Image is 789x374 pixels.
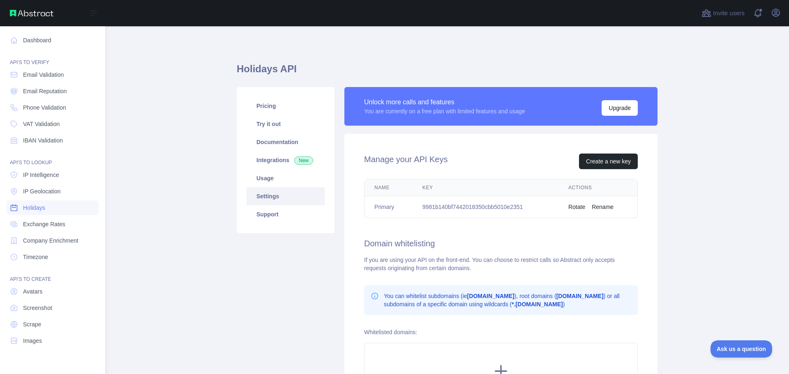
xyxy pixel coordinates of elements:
[7,284,99,299] a: Avatars
[23,87,67,95] span: Email Reputation
[7,149,99,166] div: API'S TO LOOKUP
[294,156,313,165] span: New
[7,33,99,48] a: Dashboard
[7,333,99,348] a: Images
[713,9,745,18] span: Invite users
[365,196,413,218] td: Primary
[7,317,99,332] a: Scrape
[23,220,65,228] span: Exchange Rates
[23,337,42,345] span: Images
[364,329,417,335] label: Whitelisted domains:
[7,49,99,66] div: API'S TO VERIFY
[7,133,99,148] a: IBAN Validation
[7,266,99,282] div: API'S TO CREATE
[7,67,99,82] a: Email Validation
[364,238,638,249] h2: Domain whitelisting
[7,301,99,315] a: Screenshot
[7,217,99,232] a: Exchange Rates
[700,7,746,20] button: Invite users
[364,256,638,272] div: If you are using your API on the front-end. You can choose to restrict calls so Abstract only acc...
[7,117,99,131] a: VAT Validation
[247,133,325,151] a: Documentation
[7,233,99,248] a: Company Enrichment
[7,200,99,215] a: Holidays
[23,120,60,128] span: VAT Validation
[23,103,66,112] span: Phone Validation
[568,203,585,211] button: Rotate
[23,171,59,179] span: IP Intelligence
[413,179,558,196] th: Key
[237,62,657,82] h1: Holidays API
[711,340,773,358] iframe: Toggle Customer Support
[364,97,525,107] div: Unlock more calls and features
[556,293,604,299] b: [DOMAIN_NAME]
[7,84,99,99] a: Email Reputation
[23,71,64,79] span: Email Validation
[364,107,525,115] div: You are currently on a free plan with limited features and usage
[247,169,325,187] a: Usage
[23,253,48,261] span: Timezone
[7,184,99,199] a: IP Geolocation
[23,136,63,145] span: IBAN Validation
[23,236,78,245] span: Company Enrichment
[247,187,325,205] a: Settings
[467,293,514,299] b: [DOMAIN_NAME]
[364,154,448,169] h2: Manage your API Keys
[558,179,637,196] th: Actions
[7,167,99,182] a: IP Intelligence
[247,205,325,223] a: Support
[512,301,563,307] b: *.[DOMAIN_NAME]
[602,100,638,116] button: Upgrade
[247,115,325,133] a: Try it out
[23,204,45,212] span: Holidays
[23,304,52,312] span: Screenshot
[579,154,638,169] button: Create a new key
[247,151,325,169] a: Integrations New
[592,203,614,211] button: Rename
[7,250,99,264] a: Timezone
[384,292,631,308] p: You can whitelist subdomains (ie ), root domains ( ) or all subdomains of a specific domain using...
[7,100,99,115] a: Phone Validation
[23,287,42,296] span: Avatars
[10,10,53,16] img: Abstract API
[23,187,61,195] span: IP Geolocation
[365,179,413,196] th: Name
[413,196,558,218] td: 9981b140bf7442018350cbb5010e2351
[23,320,41,328] span: Scrape
[247,97,325,115] a: Pricing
